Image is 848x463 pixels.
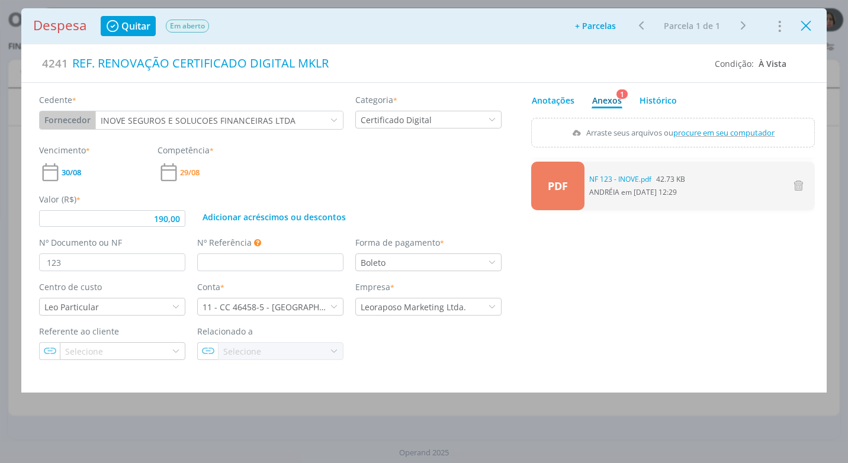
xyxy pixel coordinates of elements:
div: Certificado Digital [361,114,434,126]
label: Relacionado a [197,325,253,337]
div: dialog [21,8,827,393]
label: Centro de custo [39,281,102,293]
a: Anotações [531,89,575,108]
label: Valor (R$) [39,193,81,205]
button: Em aberto [165,19,210,33]
i: Excluir [791,179,805,192]
label: Cedente [39,94,76,106]
label: Nº Documento ou NF [39,236,122,249]
span: 29/08 [180,169,200,176]
div: Leoraposo Marketing Ltda. [356,301,468,313]
a: Histórico [639,89,677,108]
button: Adicionar acréscimos ou descontos [197,210,351,224]
label: Vencimento [39,144,90,156]
label: Referente ao cliente [39,325,119,337]
sup: 1 [616,89,628,99]
span: ANDRÉIA em [DATE] 12:29 [589,174,685,198]
button: + Parcelas [567,18,624,34]
button: Close [797,16,815,35]
div: INOVE SEGUROS E SOLUCOES FINANCEIRAS LTDA [101,114,298,127]
label: Competência [158,144,214,156]
a: PDF [531,162,584,210]
div: 42.73 KB [589,174,685,185]
span: 30/08 [62,169,81,176]
div: Boleto [361,256,388,269]
label: Empresa [355,281,394,293]
div: INOVE SEGUROS E SOLUCOES FINANCEIRAS LTDA [96,114,298,127]
div: Leoraposo Marketing Ltda. [361,301,468,313]
label: Arraste seus arquivos ou [567,125,779,140]
label: Forma de pagamento [355,236,444,249]
div: REF. RENOVAÇÃO CERTIFICADO DIGITAL MKLR [68,50,706,76]
div: Leo Particular [40,301,101,313]
div: Certificado Digital [356,114,434,126]
div: Selecione [223,345,264,358]
button: Quitar [101,16,156,36]
h1: Despesa [33,18,86,34]
div: Boleto [356,256,388,269]
div: Condição: [715,57,786,70]
div: Selecione [60,345,105,358]
span: procure em seu computador [674,127,775,138]
span: Em aberto [166,20,209,33]
label: Categoria [355,94,397,106]
button: Fornecedor [40,111,95,129]
div: Selecione [219,345,264,358]
label: Conta [197,281,224,293]
div: Selecione [65,345,105,358]
span: Quitar [121,21,150,31]
div: 11 - CC 46458-5 - [GEOGRAPHIC_DATA] [203,301,330,313]
div: Leo Particular [44,301,101,313]
label: Nº Referência [197,236,252,249]
a: NF 123 - INOVE.pdf [589,174,651,185]
div: 11 - CC 46458-5 - ITAÚ [198,301,330,313]
span: À Vista [759,58,786,69]
div: Anexos [592,94,622,107]
span: 4241 [42,55,68,72]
